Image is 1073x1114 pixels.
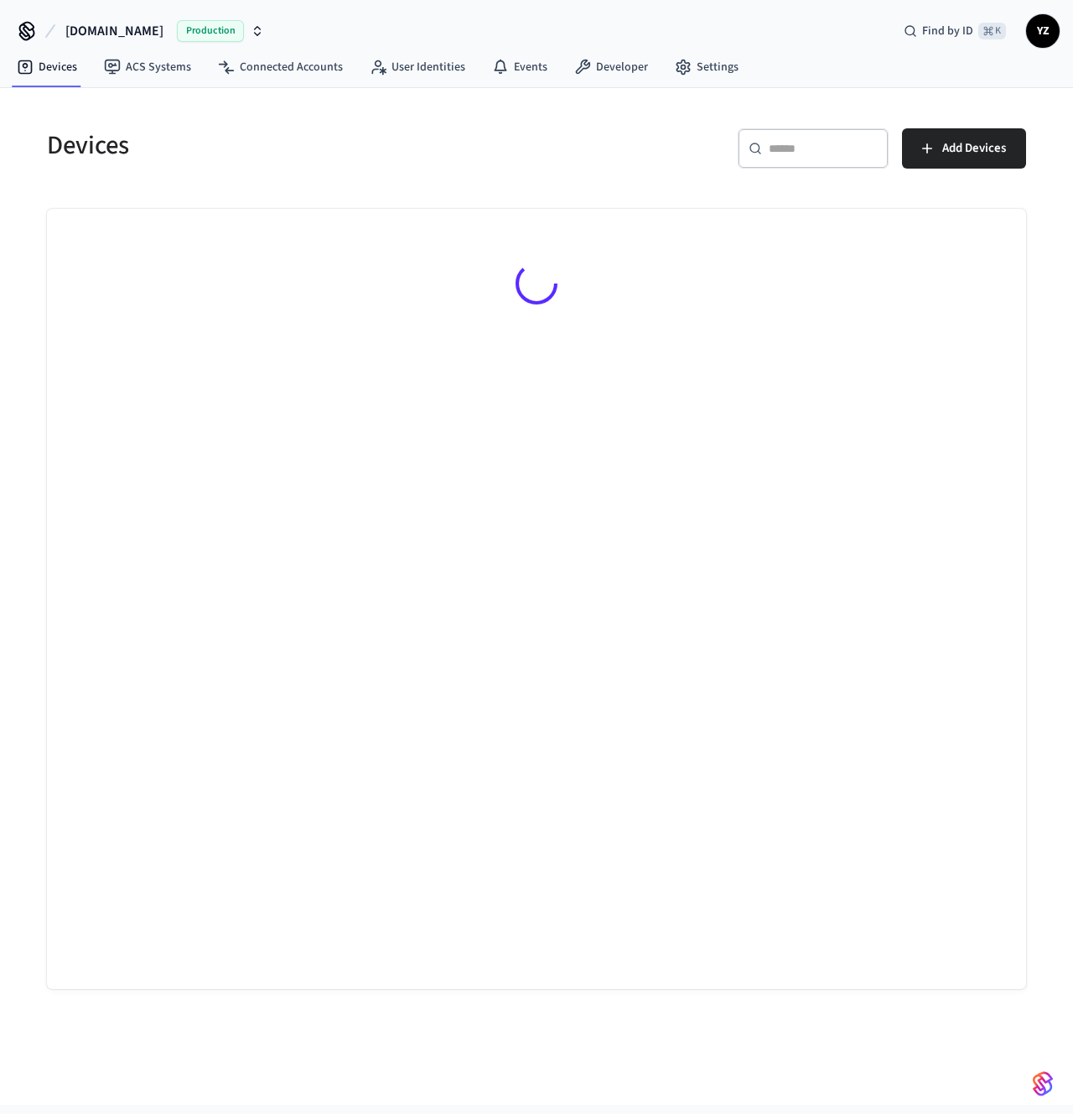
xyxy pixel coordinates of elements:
a: Settings [661,52,752,82]
span: YZ [1028,16,1058,46]
img: SeamLogoGradient.69752ec5.svg [1033,1070,1053,1097]
span: Find by ID [922,23,973,39]
div: Find by ID⌘ K [890,16,1019,46]
a: Devices [3,52,91,82]
a: Developer [561,52,661,82]
a: ACS Systems [91,52,205,82]
a: User Identities [356,52,479,82]
span: [DOMAIN_NAME] [65,21,163,41]
a: Connected Accounts [205,52,356,82]
span: Add Devices [942,138,1006,159]
a: Events [479,52,561,82]
h5: Devices [47,128,526,163]
button: YZ [1026,14,1060,48]
button: Add Devices [902,128,1026,169]
span: ⌘ K [978,23,1006,39]
span: Production [177,20,244,42]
